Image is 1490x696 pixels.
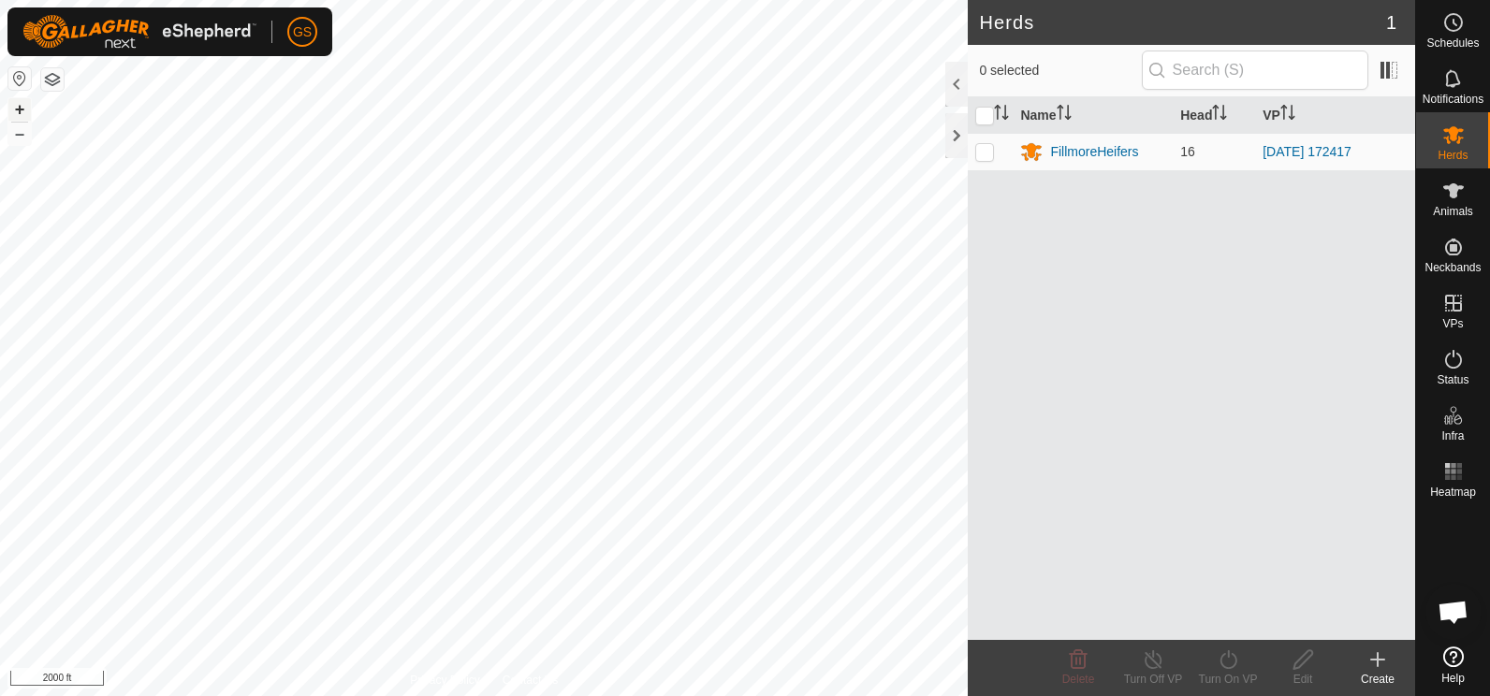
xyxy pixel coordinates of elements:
span: 16 [1180,144,1195,159]
a: [DATE] 172417 [1263,144,1351,159]
span: 1 [1386,8,1396,36]
div: Edit [1265,671,1340,688]
button: – [8,123,31,145]
p-sorticon: Activate to sort [994,108,1009,123]
span: Herds [1438,150,1468,161]
button: Map Layers [41,68,64,91]
th: VP [1255,97,1415,134]
span: Status [1437,374,1468,385]
th: Name [1013,97,1173,134]
div: Turn On VP [1191,671,1265,688]
input: Search (S) [1142,51,1368,90]
span: Heatmap [1430,486,1476,498]
th: Head [1173,97,1255,134]
div: Open chat [1425,584,1482,640]
p-sorticon: Activate to sort [1280,108,1295,123]
span: Delete [1062,673,1095,686]
span: Schedules [1426,37,1479,49]
div: FillmoreHeifers [1050,142,1138,162]
div: Create [1340,671,1415,688]
span: GS [293,22,312,42]
span: 0 selected [979,61,1141,80]
p-sorticon: Activate to sort [1057,108,1072,123]
button: Reset Map [8,67,31,90]
span: Help [1441,673,1465,684]
span: Infra [1441,430,1464,442]
p-sorticon: Activate to sort [1212,108,1227,123]
img: Gallagher Logo [22,15,256,49]
a: Contact Us [503,672,558,689]
a: Help [1416,639,1490,691]
span: Animals [1433,206,1473,217]
h2: Herds [979,11,1385,34]
a: Privacy Policy [410,672,480,689]
button: + [8,98,31,121]
span: Neckbands [1424,262,1481,273]
span: VPs [1442,318,1463,329]
div: Turn Off VP [1116,671,1191,688]
span: Notifications [1423,94,1483,105]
